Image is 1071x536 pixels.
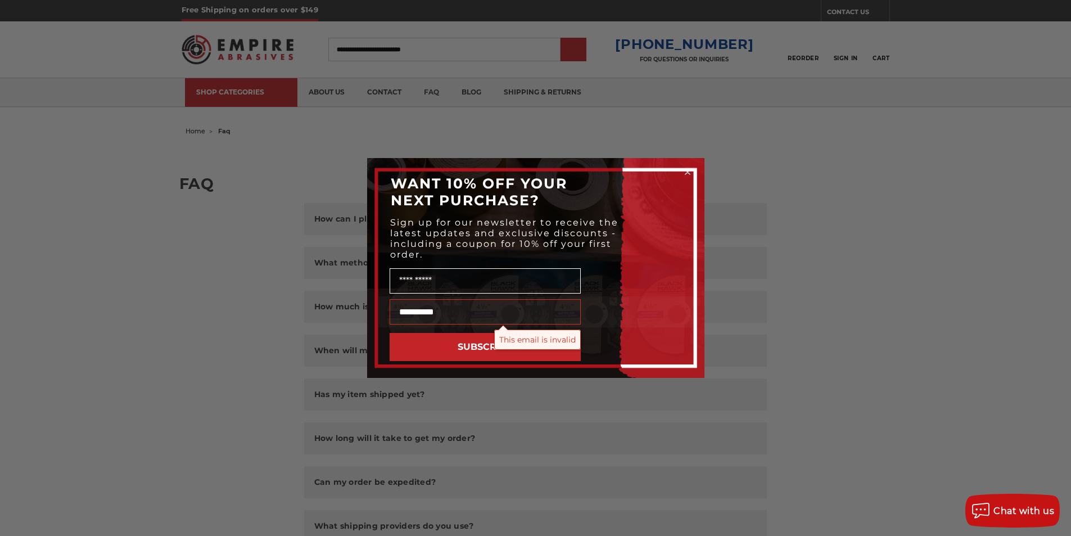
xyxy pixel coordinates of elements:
[390,299,581,325] input: Email
[682,166,693,178] button: Close dialog
[993,506,1054,516] span: Chat with us
[390,217,618,260] span: Sign up for our newsletter to receive the latest updates and exclusive discounts - including a co...
[391,175,567,209] span: WANT 10% OFF YOUR NEXT PURCHASE?
[965,494,1060,528] button: Chat with us
[390,333,581,361] button: SUBSCRIBE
